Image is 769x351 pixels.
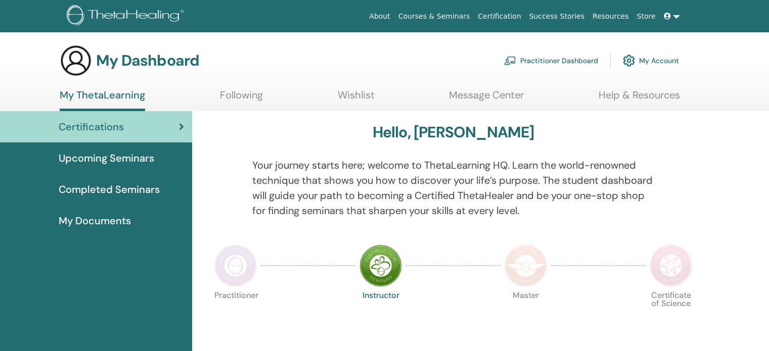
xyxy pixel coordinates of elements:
[96,52,199,70] h3: My Dashboard
[359,291,402,334] p: Instructor
[365,7,394,26] a: About
[214,244,257,287] img: Practitioner
[474,7,525,26] a: Certification
[505,291,547,334] p: Master
[59,182,160,197] span: Completed Seminars
[359,244,402,287] img: Instructor
[338,89,375,109] a: Wishlist
[504,49,598,72] a: Practitioner Dashboard
[394,7,474,26] a: Courses & Seminars
[59,151,154,166] span: Upcoming Seminars
[67,5,188,28] img: logo.png
[449,89,524,109] a: Message Center
[525,7,589,26] a: Success Stories
[623,52,635,69] img: cog.svg
[650,291,692,334] p: Certificate of Science
[373,123,534,141] h3: Hello, [PERSON_NAME]
[599,89,680,109] a: Help & Resources
[650,244,692,287] img: Certificate of Science
[214,291,257,334] p: Practitioner
[505,244,547,287] img: Master
[220,89,263,109] a: Following
[252,158,655,218] p: Your journey starts here; welcome to ThetaLearning HQ. Learn the world-renowned technique that sh...
[59,119,124,134] span: Certifications
[59,213,131,228] span: My Documents
[504,56,516,65] img: chalkboard-teacher.svg
[589,7,633,26] a: Resources
[60,44,92,77] img: generic-user-icon.jpg
[623,49,679,72] a: My Account
[60,89,145,111] a: My ThetaLearning
[633,7,660,26] a: Store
